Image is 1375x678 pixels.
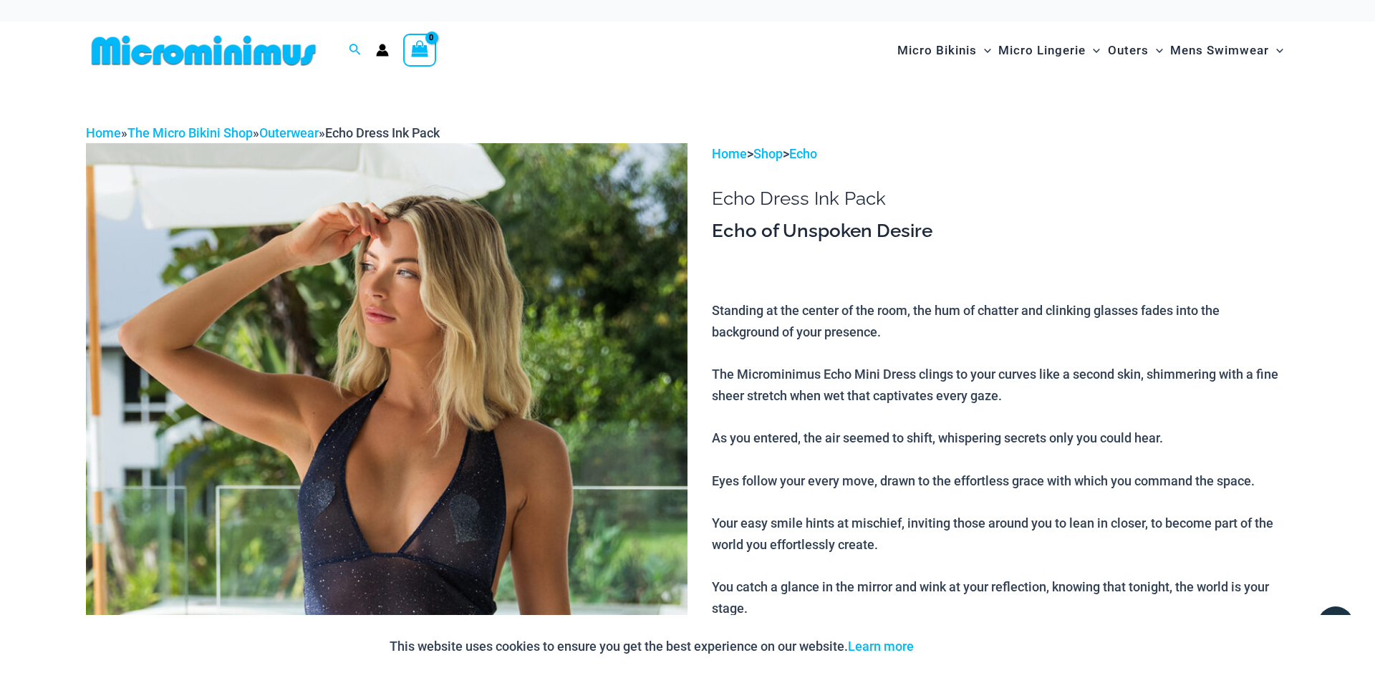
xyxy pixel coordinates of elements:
a: View Shopping Cart, empty [403,34,436,67]
a: Home [86,125,121,140]
a: Echo [789,146,817,161]
span: Mens Swimwear [1170,32,1269,69]
a: Micro LingerieMenu ToggleMenu Toggle [995,29,1104,72]
span: Micro Bikinis [897,32,977,69]
h1: Echo Dress Ink Pack [712,188,1289,210]
span: Menu Toggle [1149,32,1163,69]
button: Accept [925,629,985,664]
h3: Echo of Unspoken Desire [712,219,1289,243]
p: > > [712,143,1289,165]
a: OutersMenu ToggleMenu Toggle [1104,29,1167,72]
span: Micro Lingerie [998,32,1086,69]
span: Menu Toggle [1086,32,1100,69]
a: Search icon link [349,42,362,59]
a: Account icon link [376,44,389,57]
span: Menu Toggle [1269,32,1283,69]
a: Outerwear [259,125,319,140]
a: Home [712,146,747,161]
p: This website uses cookies to ensure you get the best experience on our website. [390,636,914,657]
a: Shop [753,146,783,161]
nav: Site Navigation [892,26,1289,74]
span: Menu Toggle [977,32,991,69]
a: The Micro Bikini Shop [127,125,253,140]
a: Micro BikinisMenu ToggleMenu Toggle [894,29,995,72]
span: Echo Dress Ink Pack [325,125,440,140]
img: MM SHOP LOGO FLAT [86,34,322,67]
span: Outers [1108,32,1149,69]
a: Mens SwimwearMenu ToggleMenu Toggle [1167,29,1287,72]
a: Learn more [848,639,914,654]
span: » » » [86,125,440,140]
